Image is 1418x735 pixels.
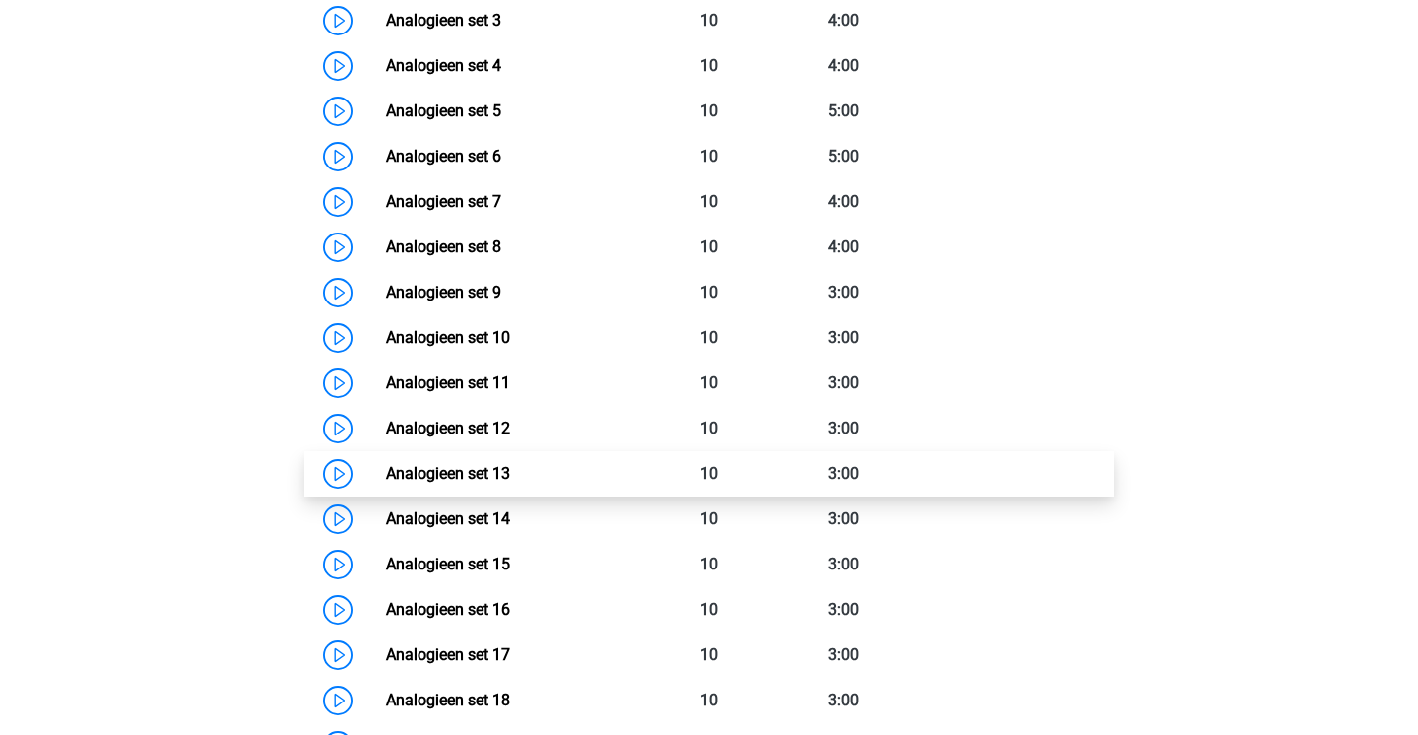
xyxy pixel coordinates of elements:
[386,147,501,166] a: Analogieen set 6
[386,328,510,347] a: Analogieen set 10
[386,691,510,709] a: Analogieen set 18
[386,645,510,664] a: Analogieen set 17
[386,283,501,301] a: Analogieen set 9
[386,373,510,392] a: Analogieen set 11
[386,600,510,619] a: Analogieen set 16
[386,464,510,483] a: Analogieen set 13
[386,509,510,528] a: Analogieen set 14
[386,56,501,75] a: Analogieen set 4
[386,101,501,120] a: Analogieen set 5
[386,11,501,30] a: Analogieen set 3
[386,237,501,256] a: Analogieen set 8
[386,419,510,437] a: Analogieen set 12
[386,555,510,573] a: Analogieen set 15
[386,192,501,211] a: Analogieen set 7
